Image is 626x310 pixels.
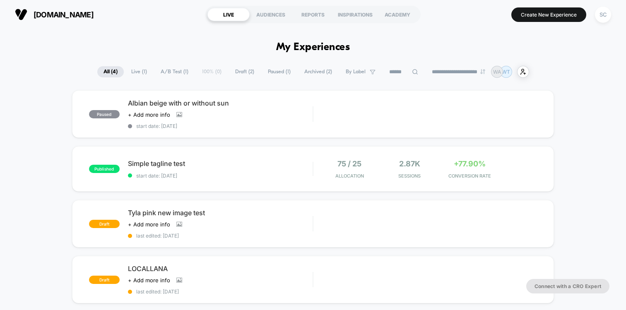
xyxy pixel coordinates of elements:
span: Simple tagline test [128,159,313,168]
button: SC [592,6,614,23]
h1: My Experiences [276,41,350,53]
span: Tyla pink new image test [128,209,313,217]
span: By Label [346,69,366,75]
span: 2.87k [399,159,420,168]
span: Allocation [335,173,364,179]
span: last edited: [DATE] [128,233,313,239]
span: start date: [DATE] [128,123,313,129]
span: A/B Test ( 1 ) [154,66,195,77]
span: + Add more info [128,221,170,228]
span: All ( 4 ) [97,66,124,77]
span: Paused ( 1 ) [262,66,297,77]
span: published [89,165,120,173]
button: Connect with a CRO Expert [526,279,609,293]
span: last edited: [DATE] [128,288,313,295]
div: AUDIENCES [250,8,292,21]
span: +77.90% [454,159,486,168]
img: Visually logo [15,8,27,21]
span: Draft ( 2 ) [229,66,260,77]
img: end [480,69,485,74]
span: + Add more info [128,277,170,284]
span: + Add more info [128,111,170,118]
span: Archived ( 2 ) [298,66,338,77]
span: Albian beige with or without sun [128,99,313,107]
button: Create New Experience [511,7,586,22]
span: start date: [DATE] [128,173,313,179]
span: draft [89,220,120,228]
div: ACADEMY [376,8,419,21]
div: REPORTS [292,8,334,21]
button: [DOMAIN_NAME] [12,8,96,21]
span: Sessions [382,173,438,179]
p: WA [493,69,501,75]
p: WT [502,69,510,75]
span: draft [89,276,120,284]
span: CONVERSION RATE [442,173,498,179]
span: [DOMAIN_NAME] [34,10,94,19]
span: 75 / 25 [337,159,361,168]
div: SC [595,7,611,23]
span: paused [89,110,120,118]
span: LOCALLANA [128,264,313,273]
span: Live ( 1 ) [125,66,153,77]
div: LIVE [207,8,250,21]
div: INSPIRATIONS [334,8,376,21]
